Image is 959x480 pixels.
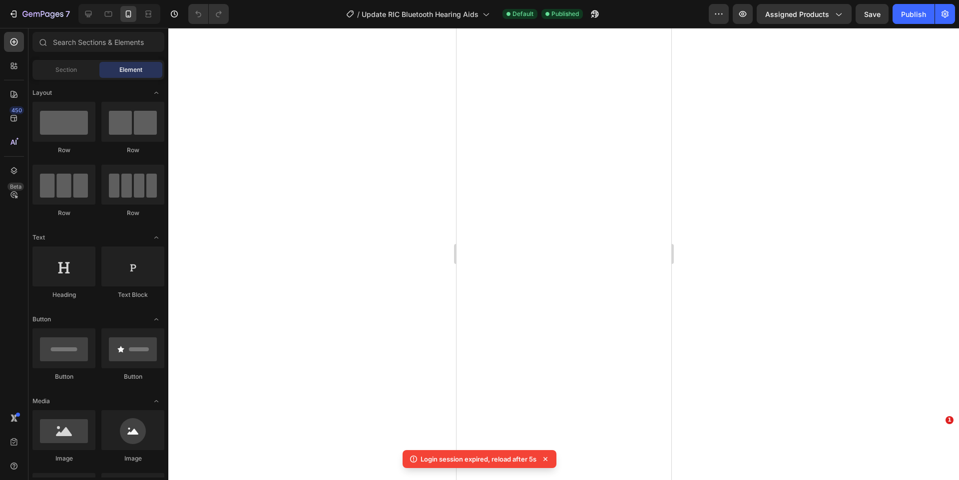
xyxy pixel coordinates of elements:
button: 7 [4,4,74,24]
div: Image [101,454,164,463]
div: Row [32,146,95,155]
iframe: Design area [457,28,671,480]
span: Assigned Products [765,9,829,19]
span: Save [864,10,881,18]
div: Button [101,372,164,381]
div: 450 [9,106,24,114]
div: Row [101,146,164,155]
span: / [357,9,360,19]
div: Row [101,209,164,218]
div: Undo/Redo [188,4,229,24]
span: Media [32,397,50,406]
span: Element [119,65,142,74]
p: 7 [65,8,70,20]
div: Button [32,372,95,381]
span: Published [551,9,579,18]
span: Update RIC Bluetooth Hearing Aids [362,9,479,19]
span: Text [32,233,45,242]
iframe: Intercom live chat [925,431,949,455]
span: Section [55,65,77,74]
span: Button [32,315,51,324]
span: Toggle open [148,393,164,409]
button: Save [856,4,889,24]
span: 1 [946,416,954,424]
span: Default [512,9,533,18]
span: Layout [32,88,52,97]
span: Toggle open [148,311,164,327]
span: Toggle open [148,230,164,245]
input: Search Sections & Elements [32,32,164,52]
div: Heading [32,290,95,299]
span: Toggle open [148,85,164,101]
button: Assigned Products [757,4,852,24]
p: Login session expired, reload after 5s [421,454,536,464]
div: Beta [7,183,24,191]
div: Publish [901,9,926,19]
div: Row [32,209,95,218]
div: Text Block [101,290,164,299]
button: Publish [893,4,935,24]
div: Image [32,454,95,463]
